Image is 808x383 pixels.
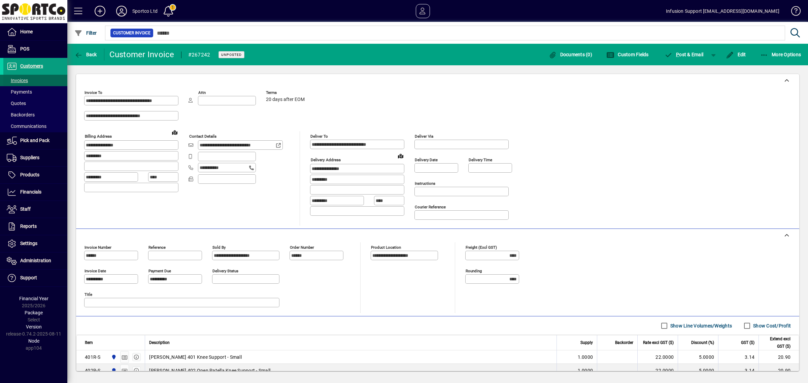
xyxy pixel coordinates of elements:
span: 20 days after EOM [266,97,305,102]
span: Staff [20,206,31,212]
mat-label: Payment due [148,269,171,273]
td: 5.0000 [678,350,718,364]
span: Item [85,339,93,346]
mat-label: Courier Reference [415,205,446,209]
mat-label: Attn [198,90,206,95]
td: 20.90 [759,350,799,364]
span: Customers [20,63,43,69]
span: [PERSON_NAME] 401 Knee Support - Small [149,354,242,360]
span: 1.0000 [578,354,593,360]
div: Sportco Ltd [132,6,158,16]
div: 22.0000 [642,354,674,360]
span: Payments [7,89,32,95]
mat-label: Invoice number [85,245,111,250]
a: Reports [3,218,67,235]
span: Home [20,29,33,34]
span: Settings [20,241,37,246]
span: Invoices [7,78,28,83]
mat-label: Deliver via [415,134,433,139]
span: Custom Fields [606,52,649,57]
mat-label: Invoice date [85,269,106,273]
mat-label: Delivery time [469,158,492,162]
span: Sportco Ltd Warehouse [109,367,117,374]
button: Back [73,48,99,61]
mat-label: Instructions [415,181,435,186]
a: Suppliers [3,149,67,166]
span: ost & Email [665,52,704,57]
span: P [676,52,679,57]
span: Sportco Ltd Warehouse [109,353,117,361]
button: Filter [73,27,99,39]
div: 22.0000 [642,367,674,374]
label: Show Line Volumes/Weights [669,322,732,329]
span: Package [25,310,43,315]
span: Documents (0) [548,52,592,57]
span: Back [74,52,97,57]
span: Backorder [615,339,633,346]
a: Quotes [3,98,67,109]
span: POS [20,46,29,51]
a: Backorders [3,109,67,120]
a: Settings [3,235,67,252]
span: Administration [20,258,51,263]
a: Administration [3,252,67,269]
a: View on map [395,150,406,161]
a: Knowledge Base [786,1,800,23]
a: Communications [3,120,67,132]
span: Supply [580,339,593,346]
div: 402R-S [85,367,101,374]
mat-label: Delivery status [212,269,238,273]
a: Pick and Pack [3,132,67,149]
button: Custom Fields [605,48,650,61]
div: Customer Invoice [109,49,174,60]
div: Infusion Support [EMAIL_ADDRESS][DOMAIN_NAME] [666,6,779,16]
span: Version [26,324,42,329]
label: Show Cost/Profit [752,322,791,329]
span: Description [149,339,170,346]
span: Terms [266,91,306,95]
span: Edit [726,52,746,57]
button: Documents (0) [547,48,594,61]
app-page-header-button: Back [67,48,104,61]
td: 3.14 [718,350,759,364]
a: Financials [3,184,67,201]
button: Post & Email [661,48,707,61]
span: Quotes [7,101,26,106]
span: Extend excl GST ($) [763,335,790,350]
span: Discount (%) [691,339,714,346]
span: Filter [74,30,97,36]
mat-label: Sold by [212,245,226,250]
a: Payments [3,86,67,98]
span: Pick and Pack [20,138,49,143]
span: Support [20,275,37,280]
span: GST ($) [741,339,754,346]
mat-label: Invoice To [85,90,102,95]
span: Products [20,172,39,177]
span: More Options [760,52,801,57]
span: Financials [20,189,41,195]
mat-label: Rounding [466,269,482,273]
mat-label: Reference [148,245,166,250]
a: Invoices [3,75,67,86]
button: Profile [111,5,132,17]
div: #267242 [188,49,210,60]
button: Edit [724,48,748,61]
span: Backorders [7,112,35,117]
span: 1.0000 [578,367,593,374]
a: Products [3,167,67,183]
button: Add [89,5,111,17]
span: [PERSON_NAME] 402 Open Patella Knee Support - Small [149,367,270,374]
a: POS [3,41,67,58]
mat-label: Delivery date [415,158,438,162]
span: Suppliers [20,155,39,160]
mat-label: Product location [371,245,401,250]
mat-label: Order number [290,245,314,250]
span: Customer Invoice [113,30,150,36]
button: More Options [759,48,803,61]
td: 3.14 [718,364,759,377]
div: 401R-S [85,354,101,360]
td: 20.90 [759,364,799,377]
mat-label: Title [85,292,92,297]
a: Home [3,24,67,40]
mat-label: Freight (excl GST) [466,245,497,250]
